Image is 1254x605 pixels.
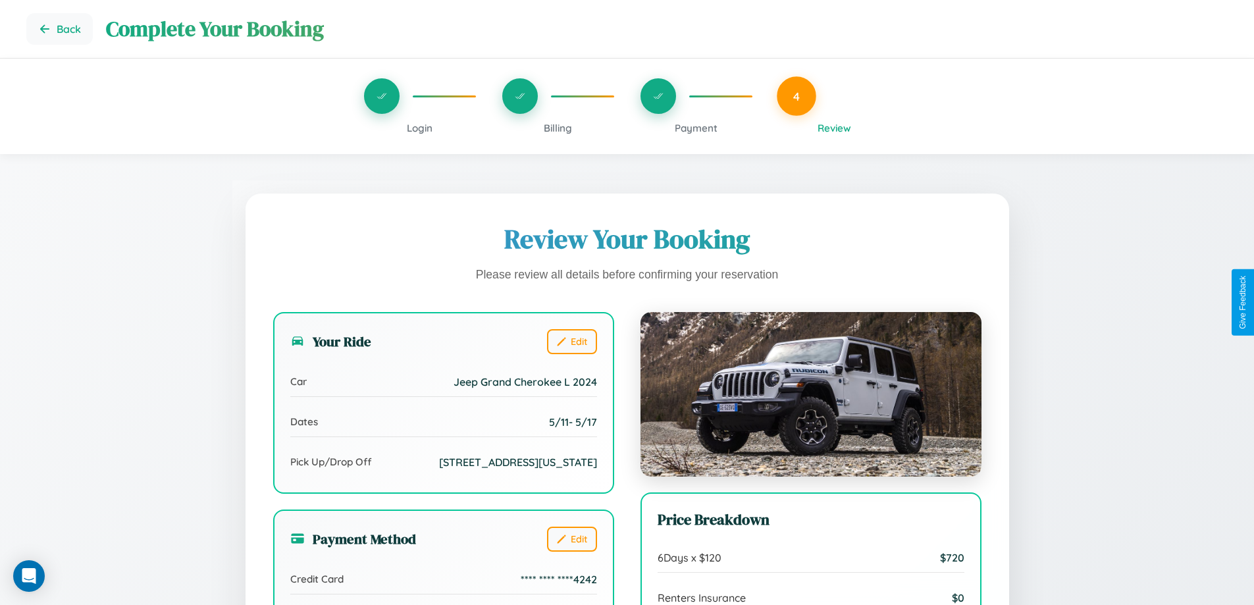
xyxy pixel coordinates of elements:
h3: Price Breakdown [658,510,964,530]
span: Review [818,122,851,134]
div: Give Feedback [1238,276,1247,329]
h3: Payment Method [290,529,416,548]
button: Edit [547,329,597,354]
button: Go back [26,13,93,45]
h3: Your Ride [290,332,371,351]
span: $ 720 [940,551,964,564]
span: [STREET_ADDRESS][US_STATE] [439,456,597,469]
span: Jeep Grand Cherokee L 2024 [454,375,597,388]
h1: Complete Your Booking [106,14,1228,43]
h1: Review Your Booking [273,221,981,257]
img: Jeep Grand Cherokee L [640,312,981,477]
span: Renters Insurance [658,591,746,604]
span: Payment [675,122,718,134]
div: Open Intercom Messenger [13,560,45,592]
span: Pick Up/Drop Off [290,456,372,468]
p: Please review all details before confirming your reservation [273,265,981,286]
span: $ 0 [952,591,964,604]
span: 6 Days x $ 120 [658,551,721,564]
span: Credit Card [290,573,344,585]
span: 5 / 11 - 5 / 17 [549,415,597,429]
span: Car [290,375,307,388]
span: Login [407,122,432,134]
span: Billing [544,122,572,134]
span: Dates [290,415,318,428]
span: 4 [793,89,800,103]
button: Edit [547,527,597,552]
